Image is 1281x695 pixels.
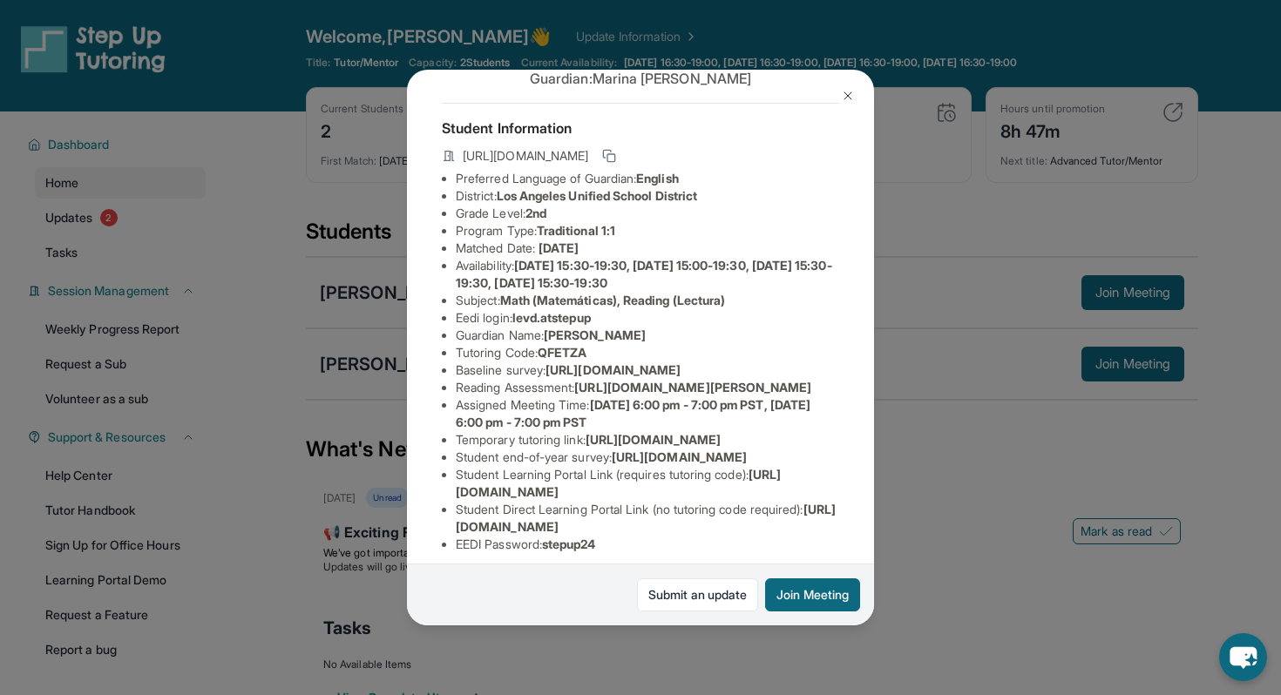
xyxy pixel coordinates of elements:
span: Los Angeles Unified School District [497,188,697,203]
span: levd.atstepup [512,310,591,325]
span: [URL][DOMAIN_NAME] [586,432,721,447]
span: [DATE] 6:00 pm - 7:00 pm PST, [DATE] 6:00 pm - 7:00 pm PST [456,397,810,429]
span: [DATE] [539,240,579,255]
li: Student end-of-year survey : [456,449,839,466]
button: chat-button [1219,633,1267,681]
span: 2nd [525,206,546,220]
li: Eedi login : [456,309,839,327]
li: Student Learning Portal Link (requires tutoring code) : [456,466,839,501]
li: Subject : [456,292,839,309]
li: Tutoring Code : [456,344,839,361]
h4: Student Information [442,118,839,138]
li: Guardian Name : [456,327,839,344]
span: English [636,171,679,186]
span: [URL][DOMAIN_NAME] [463,147,588,165]
li: Program Type: [456,222,839,240]
p: Guardian: Marina [PERSON_NAME] [442,68,839,89]
span: [URL][DOMAIN_NAME] [612,449,747,464]
span: Math (Matemáticas), Reading (Lectura) [500,293,726,307]
li: Matched Date: [456,240,839,257]
span: QFETZA [538,345,586,360]
button: Copy link [599,145,620,166]
li: Reading Assessment : [456,379,839,396]
li: Preferred Language of Guardian: [456,170,839,187]
li: Assigned Meeting Time : [456,396,839,431]
span: stepup24 [542,536,596,551]
li: Baseline survey : [456,361,839,379]
span: [PERSON_NAME] [544,327,646,342]
li: District: [456,187,839,205]
span: [URL][DOMAIN_NAME] [546,362,681,377]
li: Temporary tutoring link : [456,431,839,449]
span: Traditional 1:1 [537,223,615,238]
img: Close Icon [841,89,855,103]
li: Grade Level: [456,205,839,222]
li: EEDI Password : [456,536,839,553]
li: Availability: [456,257,839,292]
button: Join Meeting [765,578,860,611]
span: [URL][DOMAIN_NAME][PERSON_NAME] [574,380,811,395]
a: Submit an update [637,578,758,611]
li: Student Direct Learning Portal Link (no tutoring code required) : [456,501,839,536]
span: [DATE] 15:30-19:30, [DATE] 15:00-19:30, [DATE] 15:30-19:30, [DATE] 15:30-19:30 [456,258,832,290]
